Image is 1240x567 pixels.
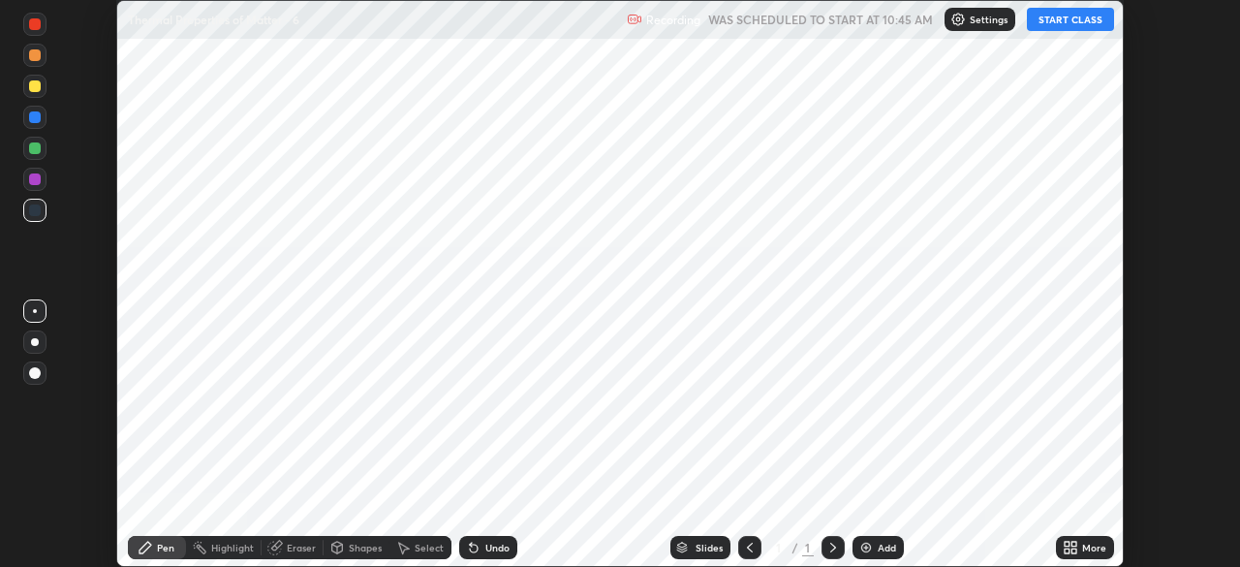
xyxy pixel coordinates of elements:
p: Settings [970,15,1007,24]
div: Select [415,543,444,552]
p: Thermal Properties of Matter - 6 [128,12,299,27]
div: 1 [769,542,789,553]
div: Undo [485,543,510,552]
div: Pen [157,543,174,552]
img: recording.375f2c34.svg [627,12,642,27]
div: Eraser [287,543,316,552]
div: Add [878,543,896,552]
div: Highlight [211,543,254,552]
img: class-settings-icons [950,12,966,27]
div: More [1082,543,1106,552]
div: Shapes [349,543,382,552]
img: add-slide-button [858,540,874,555]
div: 1 [802,539,814,556]
p: Recording [646,13,700,27]
button: START CLASS [1027,8,1114,31]
div: Slides [696,543,723,552]
div: / [792,542,798,553]
h5: WAS SCHEDULED TO START AT 10:45 AM [708,11,933,28]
